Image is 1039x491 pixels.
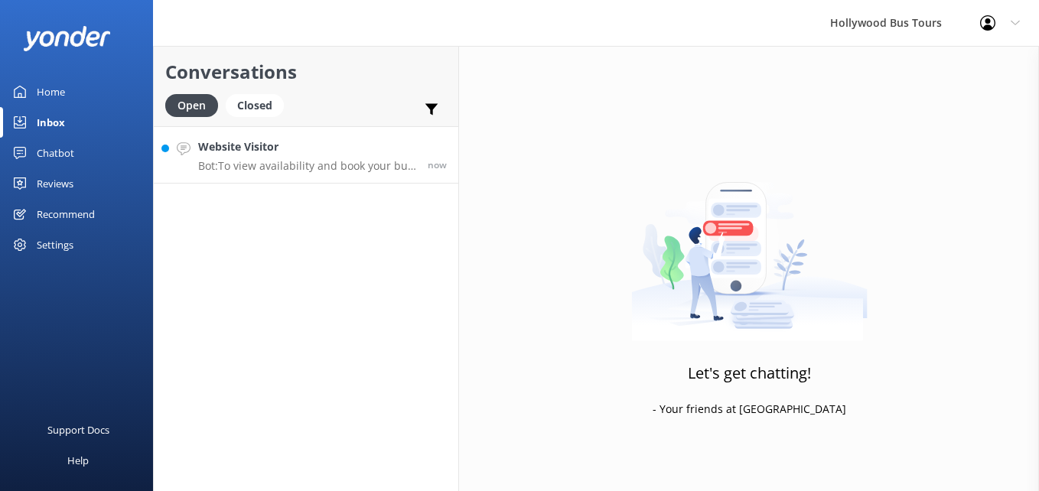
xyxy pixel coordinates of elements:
[226,96,292,113] a: Closed
[37,168,73,199] div: Reviews
[154,126,458,184] a: Website VisitorBot:To view availability and book your bus tour online, click [URL][DOMAIN_NAME].now
[653,401,846,418] p: - Your friends at [GEOGRAPHIC_DATA]
[37,199,95,229] div: Recommend
[37,229,73,260] div: Settings
[165,96,226,113] a: Open
[631,150,868,341] img: artwork of a man stealing a conversation from at giant smartphone
[37,76,65,107] div: Home
[688,361,811,385] h3: Let's get chatting!
[23,26,111,51] img: yonder-white-logo.png
[37,138,74,168] div: Chatbot
[47,415,109,445] div: Support Docs
[198,138,416,155] h4: Website Visitor
[165,94,218,117] div: Open
[165,57,447,86] h2: Conversations
[428,158,447,171] span: Sep 07 2025 09:45am (UTC -07:00) America/Tijuana
[37,107,65,138] div: Inbox
[67,445,89,476] div: Help
[226,94,284,117] div: Closed
[198,159,416,173] p: Bot: To view availability and book your bus tour online, click [URL][DOMAIN_NAME].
